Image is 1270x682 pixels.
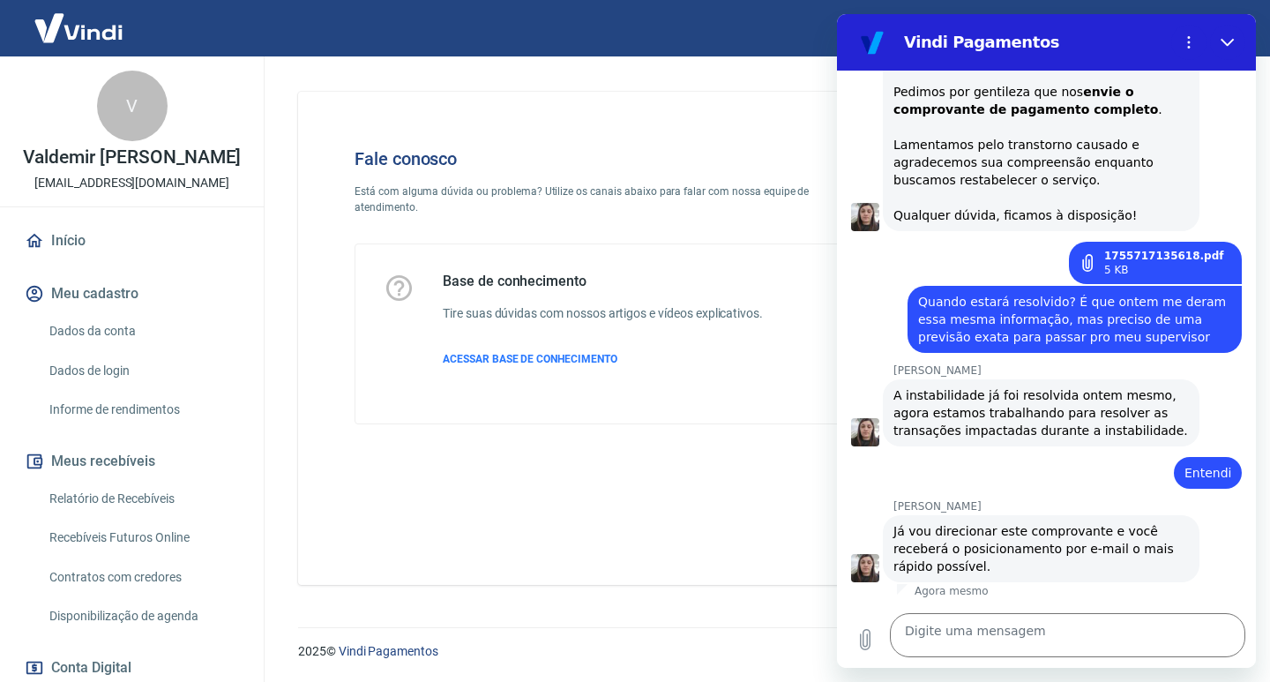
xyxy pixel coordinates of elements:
h4: Fale conosco [355,148,845,169]
h5: Base de conhecimento [443,273,763,290]
button: Sair [1185,12,1249,45]
button: Meus recebíveis [21,442,243,481]
a: Dados da conta [42,313,243,349]
a: ACESSAR BASE DE CONHECIMENTO [443,351,763,367]
a: Informe de rendimentos [42,392,243,428]
img: Vindi [21,1,136,55]
h6: Tire suas dúvidas com nossos artigos e vídeos explicativos. [443,304,763,323]
div: V [97,71,168,141]
a: Disponibilização de agenda [42,598,243,634]
p: 2025 © [298,642,1228,661]
a: Recebíveis Futuros Online [42,520,243,556]
iframe: Janela de mensagens [837,14,1256,668]
a: Contratos com credores [42,559,243,596]
span: ACESSAR BASE DE CONHECIMENTO [443,353,617,365]
a: Início [21,221,243,260]
p: [EMAIL_ADDRESS][DOMAIN_NAME] [34,174,229,192]
a: Vindi Pagamentos [339,644,438,658]
a: Dados de login [42,353,243,389]
p: Valdemir [PERSON_NAME] [23,148,242,167]
p: Está com alguma dúvida ou problema? Utilize os canais abaixo para falar com nossa equipe de atend... [355,184,845,215]
a: Relatório de Recebíveis [42,481,243,517]
button: Meu cadastro [21,274,243,313]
